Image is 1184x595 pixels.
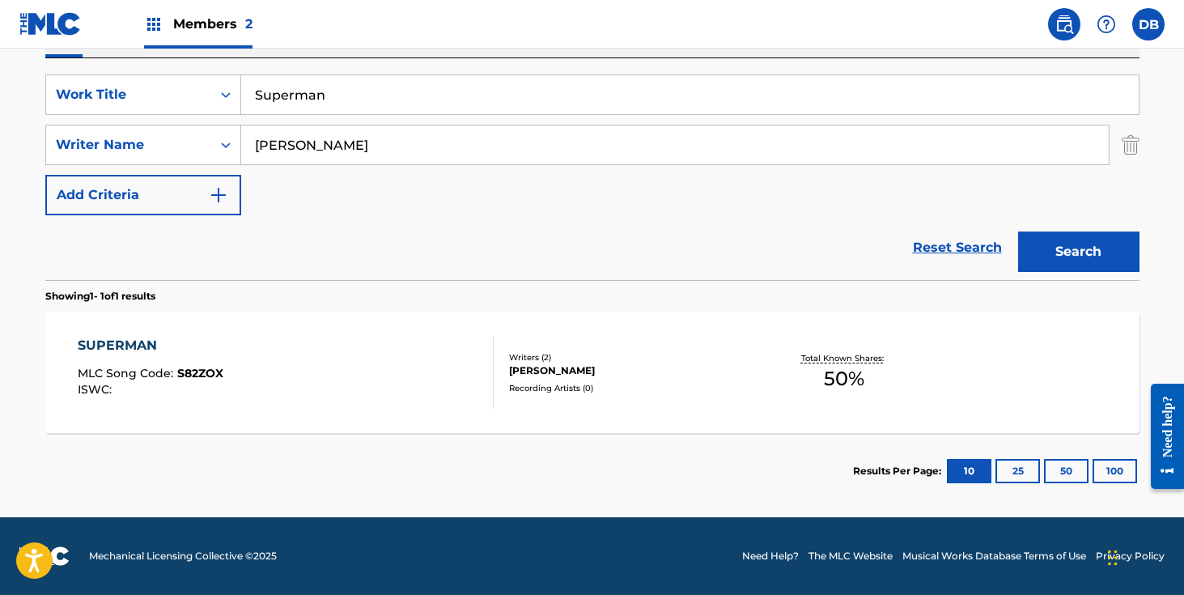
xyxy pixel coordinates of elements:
[1108,533,1118,582] div: Drag
[905,230,1010,266] a: Reset Search
[1122,125,1139,165] img: Delete Criterion
[56,135,202,155] div: Writer Name
[78,366,177,380] span: MLC Song Code :
[1048,8,1080,40] a: Public Search
[1139,372,1184,502] iframe: Resource Center
[509,363,753,378] div: [PERSON_NAME]
[45,312,1139,433] a: SUPERMANMLC Song Code:S82ZOXISWC:Writers (2)[PERSON_NAME]Recording Artists (0)Total Known Shares:50%
[1018,232,1139,272] button: Search
[1093,459,1137,483] button: 100
[173,15,253,33] span: Members
[1132,8,1165,40] div: User Menu
[742,549,799,563] a: Need Help?
[853,464,945,478] p: Results Per Page:
[245,16,253,32] span: 2
[45,289,155,304] p: Showing 1 - 1 of 1 results
[509,382,753,394] div: Recording Artists ( 0 )
[1097,15,1116,34] img: help
[78,336,223,355] div: SUPERMAN
[89,549,277,563] span: Mechanical Licensing Collective © 2025
[56,85,202,104] div: Work Title
[1090,8,1122,40] div: Help
[1044,459,1089,483] button: 50
[1055,15,1074,34] img: search
[808,549,893,563] a: The MLC Website
[45,175,241,215] button: Add Criteria
[78,382,116,397] span: ISWC :
[995,459,1040,483] button: 25
[45,74,1139,280] form: Search Form
[824,364,864,393] span: 50 %
[947,459,991,483] button: 10
[19,12,82,36] img: MLC Logo
[144,15,163,34] img: Top Rightsholders
[509,351,753,363] div: Writers ( 2 )
[1096,549,1165,563] a: Privacy Policy
[209,185,228,205] img: 9d2ae6d4665cec9f34b9.svg
[801,352,888,364] p: Total Known Shares:
[19,546,70,566] img: logo
[902,549,1086,563] a: Musical Works Database Terms of Use
[1103,517,1184,595] iframe: Chat Widget
[177,366,223,380] span: S82ZOX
